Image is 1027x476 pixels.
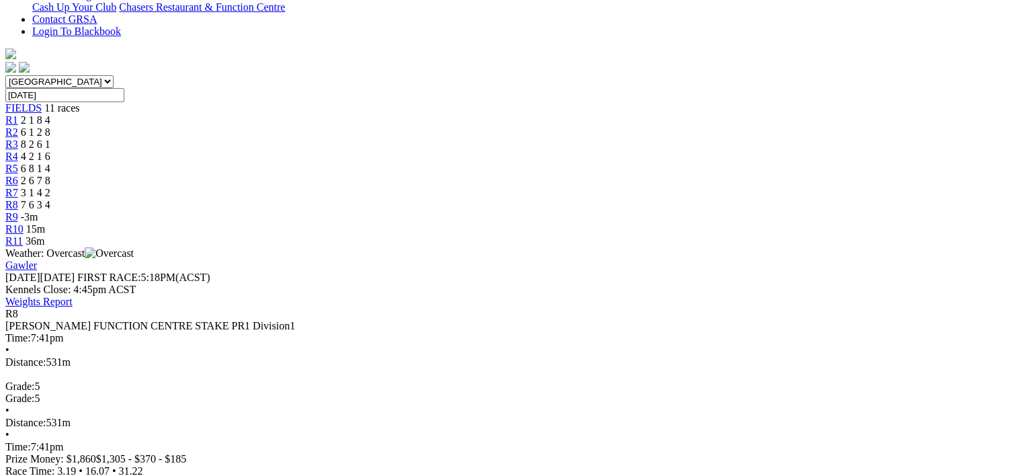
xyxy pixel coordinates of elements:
a: R11 [5,235,23,247]
img: Overcast [85,247,134,260]
a: Login To Blackbook [32,26,121,37]
span: [DATE] [5,272,75,283]
span: 11 races [44,102,79,114]
span: FIRST RACE: [77,272,140,283]
div: 5 [5,393,1012,405]
span: 6 1 2 8 [21,126,50,138]
span: 8 2 6 1 [21,138,50,150]
span: Grade: [5,381,35,392]
img: twitter.svg [19,62,30,73]
div: 7:41pm [5,332,1012,344]
span: 2 1 8 4 [21,114,50,126]
a: R3 [5,138,18,150]
a: R4 [5,151,18,162]
span: $1,305 - $370 - $185 [96,453,187,465]
a: R10 [5,223,24,235]
span: Time: [5,332,31,344]
span: Time: [5,441,31,452]
span: 4 2 1 6 [21,151,50,162]
a: Contact GRSA [32,13,97,25]
span: -3m [21,211,38,223]
img: facebook.svg [5,62,16,73]
a: Weights Report [5,296,73,307]
div: Prize Money: $1,860 [5,453,1012,465]
div: 5 [5,381,1012,393]
span: • [5,429,9,440]
a: R1 [5,114,18,126]
span: R8 [5,308,18,319]
img: logo-grsa-white.png [5,48,16,59]
input: Select date [5,88,124,102]
span: Grade: [5,393,35,404]
span: 15m [26,223,45,235]
a: R8 [5,199,18,210]
span: 5:18PM(ACST) [77,272,210,283]
div: 7:41pm [5,441,1012,453]
a: R2 [5,126,18,138]
span: Distance: [5,417,46,428]
span: Distance: [5,356,46,368]
span: • [5,405,9,416]
span: 3 1 4 2 [21,187,50,198]
a: R5 [5,163,18,174]
a: R6 [5,175,18,186]
div: 531m [5,356,1012,368]
a: Chasers Restaurant & Function Centre [119,1,285,13]
span: 6 8 1 4 [21,163,50,174]
a: R9 [5,211,18,223]
div: [PERSON_NAME] FUNCTION CENTRE STAKE PR1 Division1 [5,320,1012,332]
span: • [5,344,9,356]
span: 36m [26,235,44,247]
a: Cash Up Your Club [32,1,116,13]
a: FIELDS [5,102,42,114]
a: Gawler [5,260,37,271]
span: 7 6 3 4 [21,199,50,210]
span: 2 6 7 8 [21,175,50,186]
div: 531m [5,417,1012,429]
span: [DATE] [5,272,40,283]
div: Kennels Close: 4:45pm ACST [5,284,1012,296]
a: R7 [5,187,18,198]
div: Bar & Dining [32,1,1012,13]
span: Weather: Overcast [5,247,134,259]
